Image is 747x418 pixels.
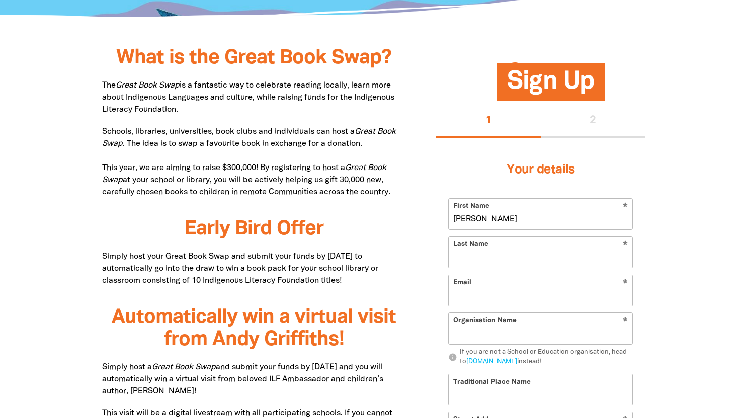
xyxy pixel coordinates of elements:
em: Great Book Swap [102,128,396,147]
p: Simply host your Great Book Swap and submit your funds by [DATE] to automatically go into the dra... [102,250,406,287]
div: If you are not a School or Education organisation, head to instead! [460,348,633,367]
h3: Your details [448,150,633,190]
span: Automatically win a virtual visit from Andy Griffiths! [112,308,396,349]
a: [DOMAIN_NAME] [466,359,517,365]
span: What is the Great Book Swap? [116,49,391,67]
em: Great Book Swap [116,82,180,89]
p: Simply host a and submit your funds by [DATE] and you will automatically win a virtual visit from... [102,361,406,397]
p: The is a fantastic way to celebrate reading locally, learn more about Indigenous Languages and cu... [102,79,406,116]
i: info [448,353,457,362]
em: Great Book Swap [152,364,216,371]
span: Sign Up [507,71,595,102]
em: Great Book Swap [102,164,386,184]
button: Stage 1 [436,106,541,138]
p: Schools, libraries, universities, book clubs and individuals can host a . The idea is to swap a f... [102,126,406,198]
span: Early Bird Offer [184,220,323,238]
